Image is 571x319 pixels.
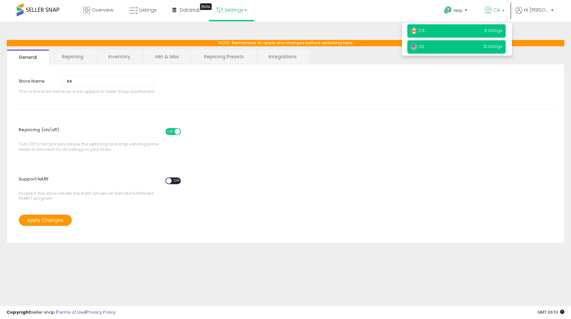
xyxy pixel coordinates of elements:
[166,129,174,135] span: ON
[19,214,72,226] button: Apply Changes
[444,6,452,14] i: Get Help
[200,3,212,10] div: Tooltip anchor
[192,50,256,64] a: Repricing Presets
[180,129,191,135] span: OFF
[411,44,417,50] img: usa.png
[537,309,564,315] span: 2025-10-10 06:51 GMT
[50,50,95,64] a: Repricing
[411,44,424,49] span: US
[143,50,191,64] a: Min & Max
[86,309,116,315] a: Privacy Policy
[493,7,500,13] span: CA
[19,174,162,201] span: Enable if this store utilizes the North American Remote Fulfillment (NARF) program.
[96,50,142,64] a: Inventory
[411,28,417,34] img: canada.png
[439,1,474,22] a: Help
[484,28,502,33] span: 8 listings
[19,123,187,142] span: Repricing (on/off)
[7,309,31,315] strong: Copyright
[524,7,549,13] span: Hi [PERSON_NAME]
[92,7,113,13] span: Overview
[7,40,564,46] p: NOTE: Remember to apply any changes before switching tabs
[172,178,182,184] span: OFF
[7,309,116,316] div: seller snap | |
[7,50,49,64] a: General
[411,28,425,33] span: CA
[14,76,57,85] label: Store Name
[57,309,85,315] a: Terms of Use
[19,125,162,152] span: Turn Off to temporarily pause the repricing and stop sending price feeds to Amazon for all listin...
[19,89,159,94] span: This is the store name as it will appear in Seller Snap dashboard.
[19,172,187,191] span: Support NARF
[484,44,502,49] span: 13 listings
[515,7,554,22] a: Hi [PERSON_NAME]
[257,50,309,64] a: Integrations
[454,8,463,13] span: Help
[139,7,157,13] span: Listings
[180,7,201,13] span: DataHub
